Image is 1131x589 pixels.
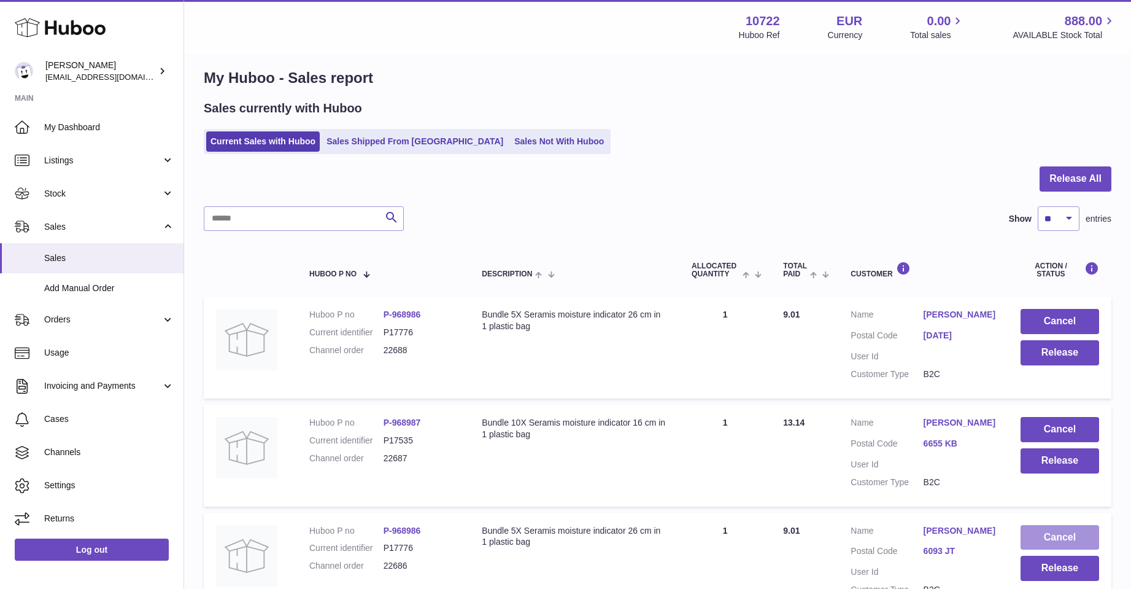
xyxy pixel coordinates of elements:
dt: Name [851,417,923,432]
button: Release All [1040,166,1111,192]
div: Huboo Ref [739,29,780,41]
span: Invoicing and Payments [44,380,161,392]
dt: User Id [851,351,923,362]
img: no-photo.jpg [216,417,277,478]
span: 0.00 [927,13,951,29]
span: AVAILABLE Stock Total [1013,29,1116,41]
span: Sales [44,221,161,233]
span: Usage [44,347,174,359]
span: Sales [44,252,174,264]
button: Release [1021,556,1099,581]
dd: P17535 [384,435,458,447]
button: Release [1021,340,1099,365]
dd: B2C [924,477,996,488]
dt: Customer Type [851,369,923,380]
a: 6655 KB [924,438,996,450]
span: Cases [44,413,174,425]
dt: Huboo P no [309,525,384,537]
dd: 22686 [384,560,458,572]
dt: Huboo P no [309,417,384,429]
span: Returns [44,513,174,525]
strong: EUR [836,13,862,29]
dd: B2C [924,369,996,380]
span: 9.01 [783,526,800,536]
span: ALLOCATED Quantity [692,262,739,278]
span: My Dashboard [44,122,174,133]
div: Bundle 5X Seramis moisture indicator 26 cm in 1 plastic bag [482,525,667,548]
td: 1 [679,297,771,399]
dt: Name [851,525,923,540]
span: Orders [44,314,161,326]
a: 888.00 AVAILABLE Stock Total [1013,13,1116,41]
img: no-photo.jpg [216,525,277,587]
div: Customer [851,262,996,278]
span: Description [482,270,532,278]
dt: Channel order [309,560,384,572]
span: 13.14 [783,418,805,427]
td: 1 [679,405,771,507]
h2: Sales currently with Huboo [204,100,362,117]
a: Sales Not With Huboo [510,131,608,152]
span: Add Manual Order [44,283,174,294]
a: P-968986 [384,310,421,319]
div: [PERSON_NAME] [45,60,156,83]
dd: 22687 [384,453,458,464]
a: [PERSON_NAME] [924,417,996,429]
dt: User Id [851,566,923,578]
dd: P17776 [384,327,458,338]
a: 6093 JT [924,545,996,557]
label: Show [1009,213,1032,225]
img: no-photo.jpg [216,309,277,370]
span: Listings [44,155,161,166]
span: 9.01 [783,310,800,319]
span: entries [1086,213,1111,225]
a: [DATE] [924,330,996,341]
dt: Postal Code [851,438,923,453]
a: P-968986 [384,526,421,536]
div: Bundle 5X Seramis moisture indicator 26 cm in 1 plastic bag [482,309,667,332]
div: Action / Status [1021,262,1099,278]
strong: 10722 [746,13,780,29]
dt: Postal Code [851,330,923,345]
a: Current Sales with Huboo [206,131,320,152]
dd: P17776 [384,542,458,554]
button: Release [1021,448,1099,474]
a: P-968987 [384,418,421,427]
button: Cancel [1021,309,1099,334]
dt: Huboo P no [309,309,384,321]
a: 0.00 Total sales [910,13,965,41]
dt: Customer Type [851,477,923,488]
dd: 22688 [384,345,458,356]
dt: Postal Code [851,545,923,560]
span: [EMAIL_ADDRESS][DOMAIN_NAME] [45,72,180,82]
button: Cancel [1021,525,1099,550]
dt: Current identifier [309,327,384,338]
h1: My Huboo - Sales report [204,68,1111,88]
button: Cancel [1021,417,1099,442]
a: Sales Shipped From [GEOGRAPHIC_DATA] [322,131,508,152]
dt: Channel order [309,345,384,356]
dt: Current identifier [309,542,384,554]
span: Channels [44,447,174,458]
div: Currency [828,29,863,41]
a: [PERSON_NAME] [924,309,996,321]
span: Huboo P no [309,270,357,278]
a: Log out [15,539,169,561]
img: sales@plantcaretools.com [15,62,33,80]
span: Total sales [910,29,965,41]
span: Settings [44,480,174,491]
div: Bundle 10X Seramis moisture indicator 16 cm in 1 plastic bag [482,417,667,440]
span: 888.00 [1065,13,1102,29]
span: Stock [44,188,161,200]
dt: Channel order [309,453,384,464]
dt: Name [851,309,923,324]
span: Total paid [783,262,807,278]
dt: User Id [851,459,923,470]
a: [PERSON_NAME] [924,525,996,537]
dt: Current identifier [309,435,384,447]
